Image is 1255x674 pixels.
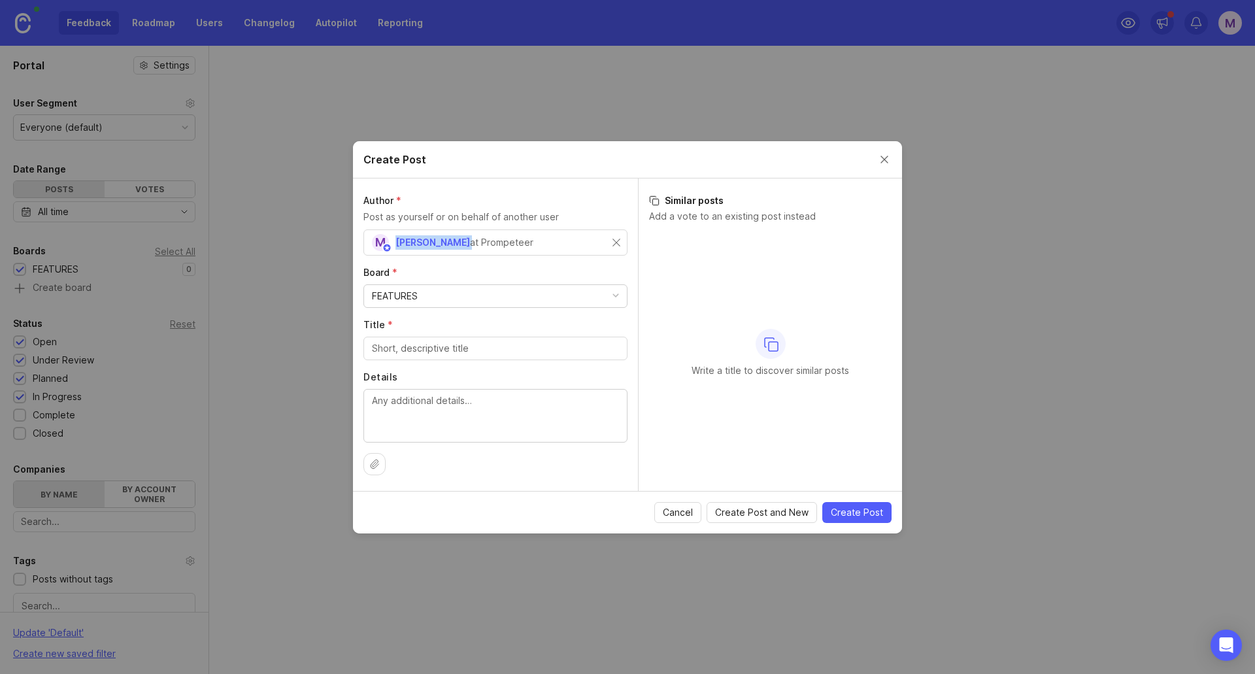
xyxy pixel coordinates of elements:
[363,371,627,384] label: Details
[649,210,892,223] p: Add a vote to an existing post instead
[382,243,392,252] img: member badge
[470,235,533,250] div: at Prompeteer
[663,506,693,519] span: Cancel
[363,319,393,330] span: Title (required)
[715,506,809,519] span: Create Post and New
[822,502,892,523] button: Create Post
[363,210,627,224] p: Post as yourself or on behalf of another user
[1211,630,1242,661] div: Open Intercom Messenger
[877,152,892,167] button: Close create post modal
[372,234,389,251] div: M
[831,506,883,519] span: Create Post
[395,237,470,248] span: [PERSON_NAME]
[363,195,401,206] span: Author (required)
[363,267,397,278] span: Board (required)
[372,289,418,303] div: FEATURES
[372,341,619,356] input: Short, descriptive title
[363,152,426,167] h2: Create Post
[649,194,892,207] h3: Similar posts
[692,364,849,377] p: Write a title to discover similar posts
[654,502,701,523] button: Cancel
[707,502,817,523] button: Create Post and New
